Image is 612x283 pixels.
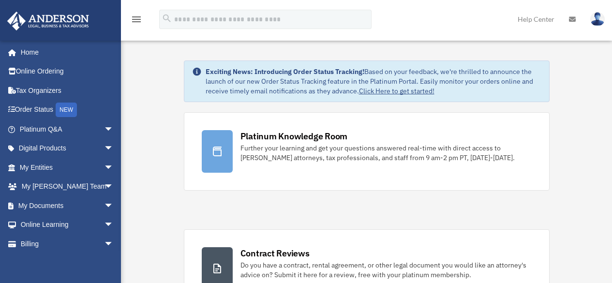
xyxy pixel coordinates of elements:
a: Home [7,43,123,62]
a: Digital Productsarrow_drop_down [7,139,128,158]
a: My Documentsarrow_drop_down [7,196,128,215]
a: Billingarrow_drop_down [7,234,128,253]
a: Order StatusNEW [7,100,128,120]
a: Tax Organizers [7,81,128,100]
span: arrow_drop_down [104,215,123,235]
img: Anderson Advisors Platinum Portal [4,12,92,30]
a: menu [131,17,142,25]
a: Platinum Q&Aarrow_drop_down [7,119,128,139]
a: Online Learningarrow_drop_down [7,215,128,235]
i: menu [131,14,142,25]
div: Based on your feedback, we're thrilled to announce the launch of our new Order Status Tracking fe... [206,67,541,96]
span: arrow_drop_down [104,158,123,178]
a: Platinum Knowledge Room Further your learning and get your questions answered real-time with dire... [184,112,550,191]
div: Platinum Knowledge Room [240,130,348,142]
div: Do you have a contract, rental agreement, or other legal document you would like an attorney's ad... [240,260,532,280]
span: arrow_drop_down [104,119,123,139]
a: My [PERSON_NAME] Teamarrow_drop_down [7,177,128,196]
div: NEW [56,103,77,117]
a: Click Here to get started! [359,87,434,95]
img: User Pic [590,12,605,26]
i: search [162,13,172,24]
strong: Exciting News: Introducing Order Status Tracking! [206,67,364,76]
span: arrow_drop_down [104,234,123,254]
a: My Entitiesarrow_drop_down [7,158,128,177]
div: Further your learning and get your questions answered real-time with direct access to [PERSON_NAM... [240,143,532,163]
span: arrow_drop_down [104,177,123,197]
span: arrow_drop_down [104,196,123,216]
a: Online Ordering [7,62,128,81]
div: Contract Reviews [240,247,310,259]
span: arrow_drop_down [104,139,123,159]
